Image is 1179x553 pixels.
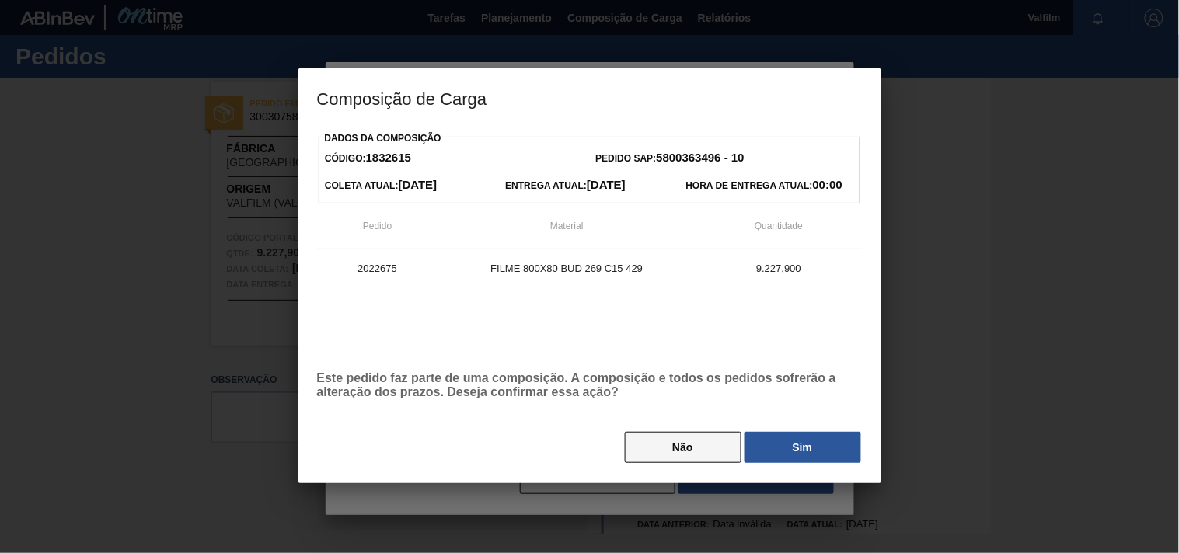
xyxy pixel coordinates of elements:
[298,68,881,127] h3: Composição de Carga
[325,180,437,191] span: Coleta Atual:
[550,221,584,231] span: Material
[587,178,626,191] strong: [DATE]
[696,249,863,288] td: 9.227,900
[325,133,441,144] label: Dados da Composição
[596,153,745,164] span: Pedido SAP:
[657,151,745,164] strong: 5800363496 - 10
[686,180,842,191] span: Hora de Entrega Atual:
[317,249,438,288] td: 2022675
[813,178,842,191] strong: 00:00
[366,151,411,164] strong: 1832615
[317,371,863,399] p: Este pedido faz parte de uma composição. A composição e todos os pedidos sofrerão a alteração dos...
[325,153,411,164] span: Código:
[363,221,392,231] span: Pedido
[399,178,438,191] strong: [DATE]
[505,180,626,191] span: Entrega Atual:
[438,249,696,288] td: FILME 800X80 BUD 269 C15 429
[745,432,861,463] button: Sim
[755,221,803,231] span: Quantidade
[625,432,741,463] button: Não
